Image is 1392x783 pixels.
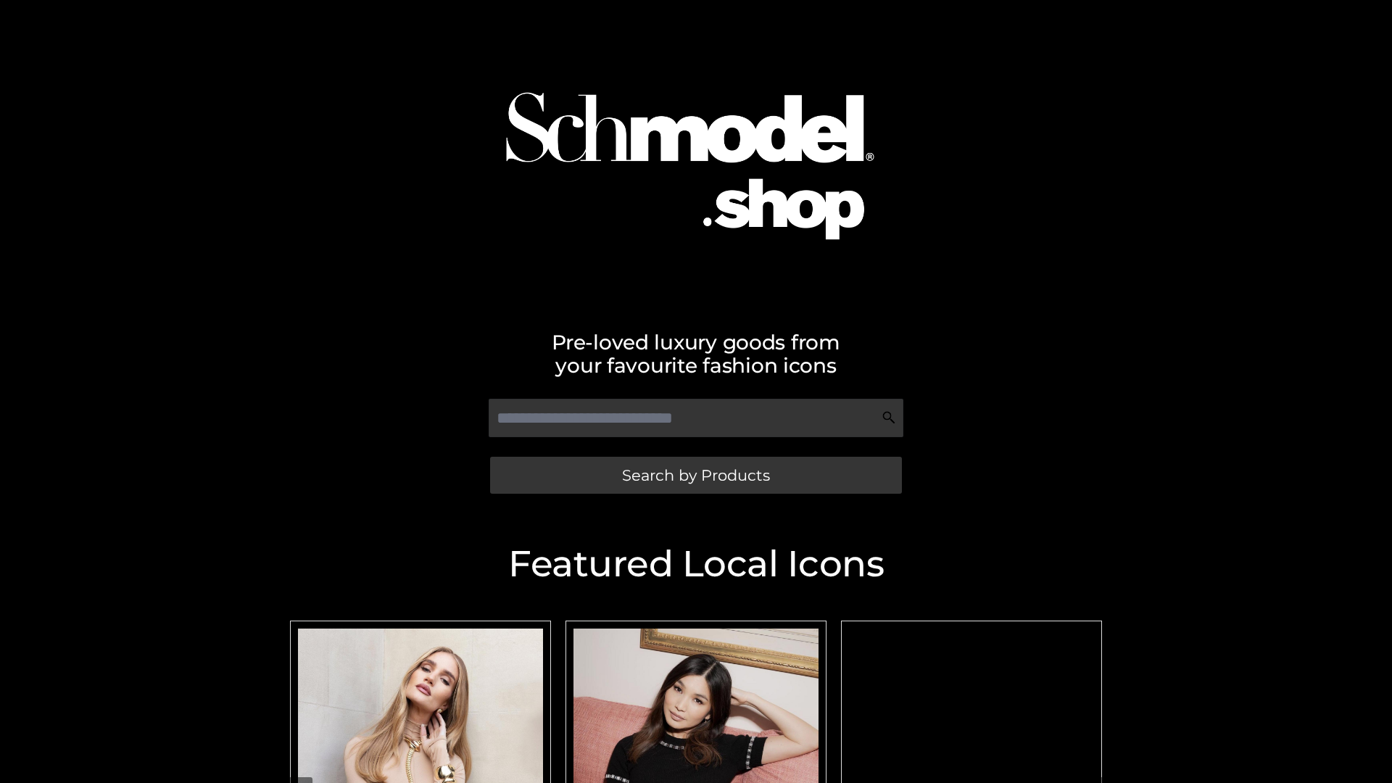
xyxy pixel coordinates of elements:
[283,331,1109,377] h2: Pre-loved luxury goods from your favourite fashion icons
[490,457,902,494] a: Search by Products
[283,546,1109,582] h2: Featured Local Icons​
[882,410,896,425] img: Search Icon
[622,468,770,483] span: Search by Products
